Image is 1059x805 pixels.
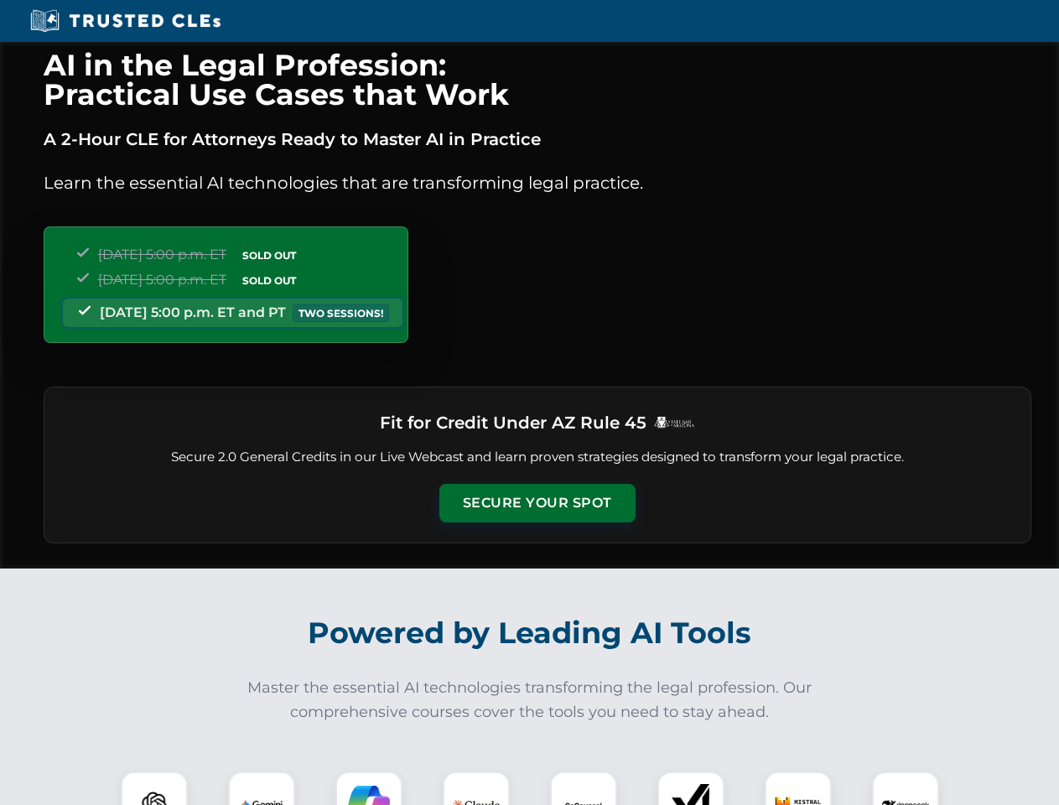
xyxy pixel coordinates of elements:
[439,484,636,522] button: Secure Your Spot
[65,604,994,662] h2: Powered by Leading AI Tools
[98,272,226,288] span: [DATE] 5:00 p.m. ET
[236,272,302,289] span: SOLD OUT
[653,416,695,428] img: Logo
[236,676,823,724] p: Master the essential AI technologies transforming the legal profession. Our comprehensive courses...
[25,8,226,34] img: Trusted CLEs
[65,448,1010,467] p: Secure 2.0 General Credits in our Live Webcast and learn proven strategies designed to transform ...
[98,247,226,262] span: [DATE] 5:00 p.m. ET
[44,169,1031,196] p: Learn the essential AI technologies that are transforming legal practice.
[44,126,1031,153] p: A 2-Hour CLE for Attorneys Ready to Master AI in Practice
[236,247,302,264] span: SOLD OUT
[44,50,1031,109] h1: AI in the Legal Profession: Practical Use Cases that Work
[380,408,646,438] h3: Fit for Credit Under AZ Rule 45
